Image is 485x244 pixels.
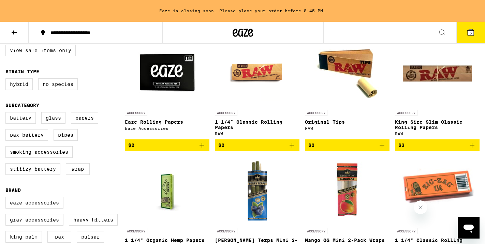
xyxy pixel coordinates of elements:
p: ACCESSORY [215,228,237,234]
legend: Subcategory [5,103,39,108]
p: King Size Slim Classic Rolling Papers [395,119,480,130]
span: $2 [218,142,224,148]
button: 5 [456,22,485,43]
label: Papers [71,112,98,124]
button: Add to bag [215,139,299,151]
img: RAW - King Size Slim Classic Rolling Papers [403,38,472,106]
p: 1 1/4" Organic Hemp Papers [125,238,209,243]
p: Eaze Rolling Papers [125,119,209,125]
label: Smoking Accessories [5,146,73,158]
img: Zig-Zag - 1 1/4" Organic Hemp Papers [133,156,201,225]
div: RAW [215,132,299,136]
label: Glass [41,112,65,124]
label: Pulsar [77,231,104,243]
label: Heavy Hitters [69,214,118,226]
img: Eaze Accessories - Eaze Rolling Papers [133,38,201,106]
p: ACCESSORY [215,110,237,116]
span: Hi. Need any help? [4,5,49,10]
label: Pipes [54,129,78,141]
img: RAW - Original Tips [313,38,381,106]
label: View Sale Items Only [5,45,76,56]
img: RAW - 1 1/4" Classic Rolling Papers [223,38,291,106]
label: No Species [38,78,78,90]
p: ACCESSORY [395,110,417,116]
p: Original Tips [305,119,390,125]
p: ACCESSORY [395,228,417,234]
a: Open page for Original Tips from RAW [305,38,390,139]
div: Eaze Accessories [125,126,209,131]
label: Battery [5,112,36,124]
span: 5 [470,31,472,35]
label: STIIIZY Battery [5,163,60,175]
div: RAW [395,132,480,136]
label: Wrap [66,163,90,175]
a: Open page for 1 1/4" Classic Rolling Papers from RAW [215,38,299,139]
span: $2 [308,142,314,148]
span: $2 [128,142,134,148]
img: King Palm - Mango OG Mini 2-Pack Wraps [313,156,381,225]
label: Hybrid [5,78,33,90]
p: ACCESSORY [125,228,147,234]
label: GRAV Accessories [5,214,63,226]
label: PAX [47,231,71,243]
iframe: Button to launch messaging window [458,217,480,239]
p: ACCESSORY [305,110,327,116]
label: PAX Battery [5,129,48,141]
p: Mango OG Mini 2-Pack Wraps [305,238,390,243]
iframe: Close message [414,200,427,214]
span: $3 [398,142,405,148]
button: Add to bag [125,139,209,151]
img: King Palm - Berry Terps Mini 2-Pack Wraps [223,156,292,225]
label: Eaze Accessories [5,197,63,209]
div: RAW [305,126,390,131]
img: Zig-Zag - 1 1/4" Classic Rolling Papers [399,156,475,225]
legend: Strain Type [5,69,39,74]
a: Open page for Eaze Rolling Papers from Eaze Accessories [125,38,209,139]
legend: Brand [5,187,21,193]
button: Add to bag [305,139,390,151]
label: King Palm [5,231,42,243]
button: Add to bag [395,139,480,151]
p: ACCESSORY [125,110,147,116]
a: Open page for King Size Slim Classic Rolling Papers from RAW [395,38,480,139]
p: ACCESSORY [305,228,327,234]
p: 1 1/4" Classic Rolling Papers [215,119,299,130]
